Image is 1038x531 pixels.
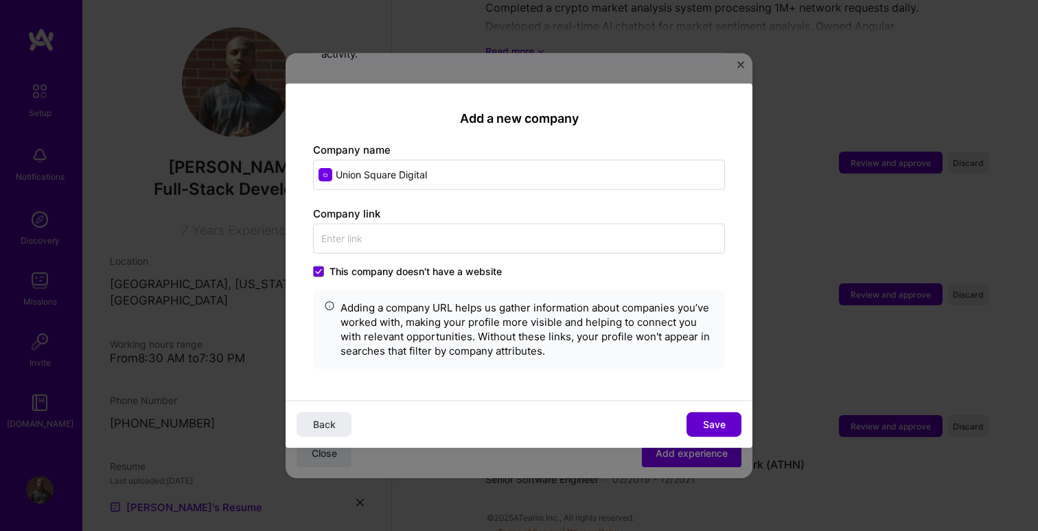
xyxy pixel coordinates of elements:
span: This company doesn't have a website [330,264,502,278]
h2: Add a new company [313,111,725,126]
input: Enter link [313,223,725,253]
div: Adding a company URL helps us gather information about companies you’ve worked with, making your ... [341,300,714,357]
span: Back [313,417,336,431]
button: Back [297,412,351,436]
label: Company name [313,143,391,156]
button: Save [687,412,741,436]
span: Save [703,417,726,431]
input: Enter name [313,159,725,189]
label: Company link [313,206,380,220]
